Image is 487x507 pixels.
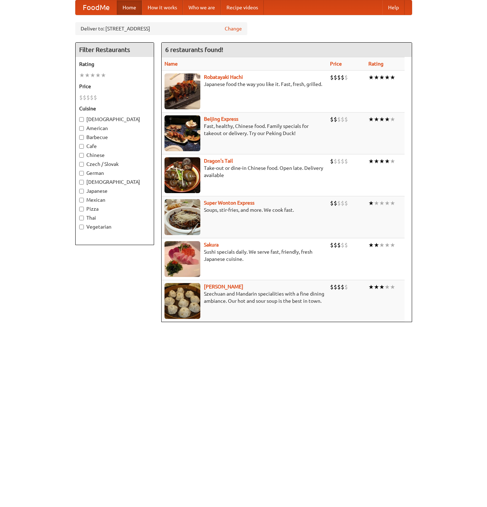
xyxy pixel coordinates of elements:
[164,199,200,235] img: superwonton.jpg
[390,157,395,165] li: ★
[390,283,395,291] li: ★
[164,283,200,319] img: shandong.jpg
[390,115,395,123] li: ★
[75,22,247,35] div: Deliver to: [STREET_ADDRESS]
[183,0,221,15] a: Who we are
[204,284,243,290] a: [PERSON_NAME]
[164,248,325,263] p: Sushi specials daily. We serve fast, friendly, fresh Japanese cuisine.
[79,94,83,101] li: $
[341,157,344,165] li: $
[385,73,390,81] li: ★
[79,152,150,159] label: Chinese
[374,157,379,165] li: ★
[79,216,84,220] input: Thai
[374,115,379,123] li: ★
[374,241,379,249] li: ★
[334,199,337,207] li: $
[385,115,390,123] li: ★
[385,283,390,291] li: ★
[164,206,325,214] p: Soups, stir-fries, and more. We cook fast.
[79,71,85,79] li: ★
[385,199,390,207] li: ★
[79,169,150,177] label: German
[79,143,150,150] label: Cafe
[79,116,150,123] label: [DEMOGRAPHIC_DATA]
[204,242,219,248] a: Sakura
[390,241,395,249] li: ★
[79,161,150,168] label: Czech / Slovak
[79,198,84,202] input: Mexican
[164,81,325,88] p: Japanese food the way you like it. Fast, fresh, grilled.
[344,115,348,123] li: $
[101,71,106,79] li: ★
[341,199,344,207] li: $
[337,157,341,165] li: $
[117,0,142,15] a: Home
[330,241,334,249] li: $
[79,117,84,122] input: [DEMOGRAPHIC_DATA]
[379,115,385,123] li: ★
[382,0,405,15] a: Help
[165,46,223,53] ng-pluralize: 6 restaurants found!
[79,171,84,176] input: German
[204,200,254,206] b: Super Wonton Express
[76,0,117,15] a: FoodMe
[79,135,84,140] input: Barbecue
[368,157,374,165] li: ★
[204,74,243,80] a: Robatayaki Hachi
[330,61,342,67] a: Price
[79,214,150,221] label: Thai
[341,241,344,249] li: $
[368,73,374,81] li: ★
[204,116,238,122] a: Beijing Express
[164,73,200,109] img: robatayaki.jpg
[344,283,348,291] li: $
[79,61,150,68] h5: Rating
[79,180,84,185] input: [DEMOGRAPHIC_DATA]
[79,144,84,149] input: Cafe
[368,115,374,123] li: ★
[337,115,341,123] li: $
[385,157,390,165] li: ★
[164,164,325,179] p: Take-out or dine-in Chinese food. Open late. Delivery available
[344,157,348,165] li: $
[337,283,341,291] li: $
[368,199,374,207] li: ★
[79,162,84,167] input: Czech / Slovak
[379,241,385,249] li: ★
[221,0,264,15] a: Recipe videos
[164,290,325,305] p: Szechuan and Mandarin specialities with a fine dining ambiance. Our hot and sour soup is the best...
[337,199,341,207] li: $
[204,158,233,164] a: Dragon's Tail
[90,94,94,101] li: $
[79,225,84,229] input: Vegetarian
[79,125,150,132] label: American
[164,115,200,151] img: beijing.jpg
[341,115,344,123] li: $
[330,199,334,207] li: $
[79,83,150,90] h5: Price
[83,94,86,101] li: $
[330,115,334,123] li: $
[379,199,385,207] li: ★
[95,71,101,79] li: ★
[379,157,385,165] li: ★
[330,73,334,81] li: $
[79,205,150,212] label: Pizza
[334,241,337,249] li: $
[390,73,395,81] li: ★
[374,199,379,207] li: ★
[368,283,374,291] li: ★
[334,115,337,123] li: $
[142,0,183,15] a: How it works
[330,157,334,165] li: $
[90,71,95,79] li: ★
[79,105,150,112] h5: Cuisine
[79,134,150,141] label: Barbecue
[385,241,390,249] li: ★
[379,283,385,291] li: ★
